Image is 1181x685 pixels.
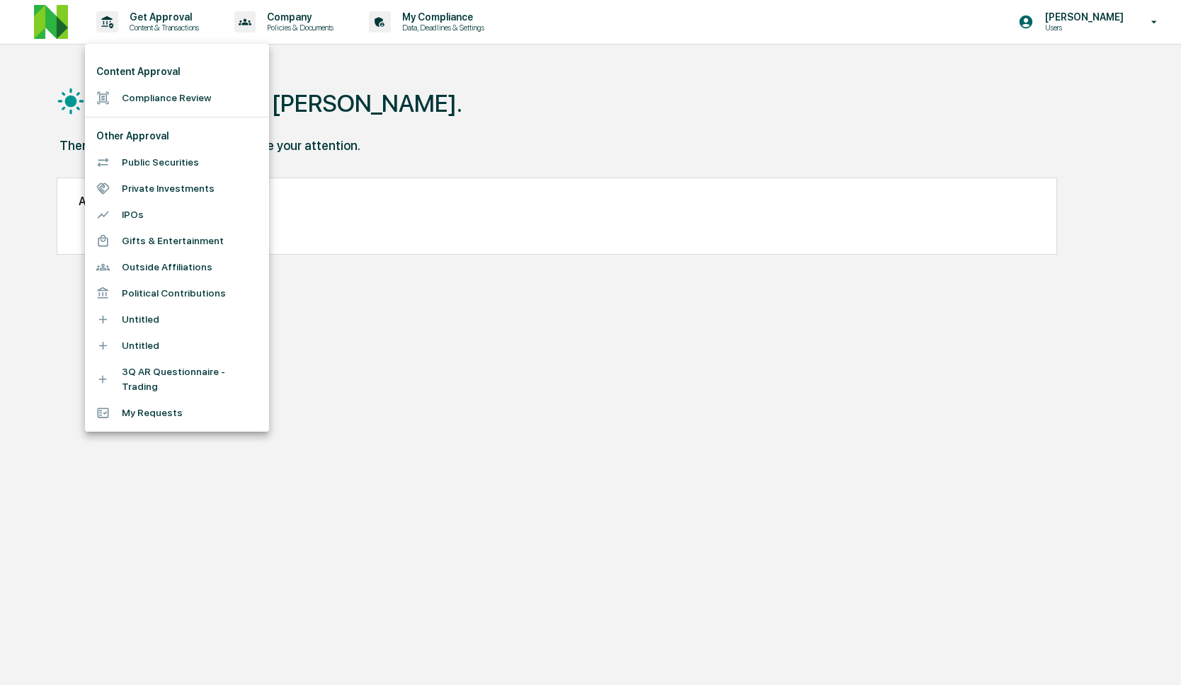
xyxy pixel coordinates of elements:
[85,202,269,228] li: IPOs
[85,175,269,202] li: Private Investments
[85,280,269,306] li: Political Contributions
[85,123,269,149] li: Other Approval
[85,333,269,359] li: Untitled
[85,400,269,426] li: My Requests
[85,359,269,400] li: 3Q AR Questionnaire - Trading
[85,149,269,175] li: Public Securities
[85,306,269,333] li: Untitled
[85,228,269,254] li: Gifts & Entertainment
[85,254,269,280] li: Outside Affiliations
[85,59,269,85] li: Content Approval
[85,85,269,111] li: Compliance Review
